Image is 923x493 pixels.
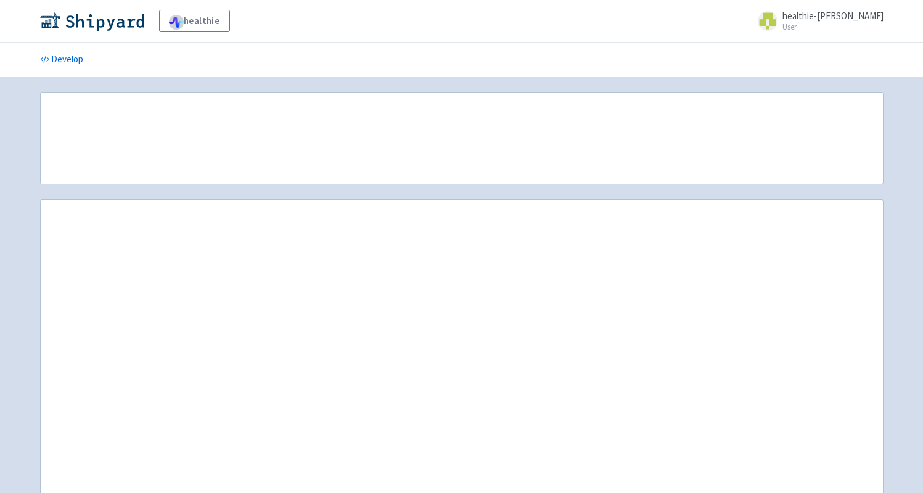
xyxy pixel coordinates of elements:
[159,10,230,32] a: healthie
[40,43,83,77] a: Develop
[782,23,884,31] small: User
[750,11,884,31] a: healthie-[PERSON_NAME] User
[40,11,144,31] img: Shipyard logo
[782,10,884,22] span: healthie-[PERSON_NAME]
